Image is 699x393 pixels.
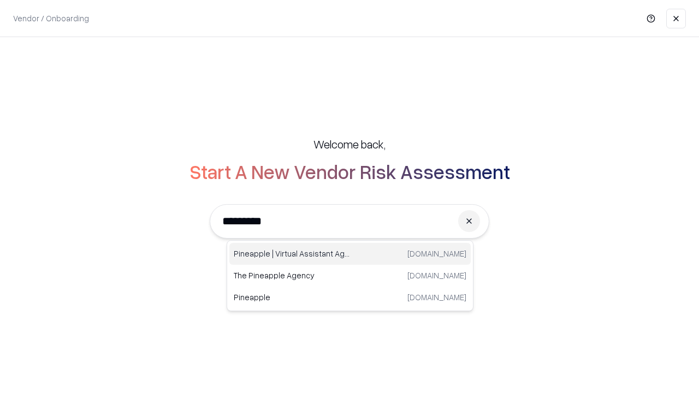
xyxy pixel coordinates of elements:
[227,240,473,311] div: Suggestions
[234,291,350,303] p: Pineapple
[13,13,89,24] p: Vendor / Onboarding
[234,270,350,281] p: The Pineapple Agency
[234,248,350,259] p: Pineapple | Virtual Assistant Agency
[189,160,510,182] h2: Start A New Vendor Risk Assessment
[407,270,466,281] p: [DOMAIN_NAME]
[407,248,466,259] p: [DOMAIN_NAME]
[313,136,386,152] h5: Welcome back,
[407,291,466,303] p: [DOMAIN_NAME]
